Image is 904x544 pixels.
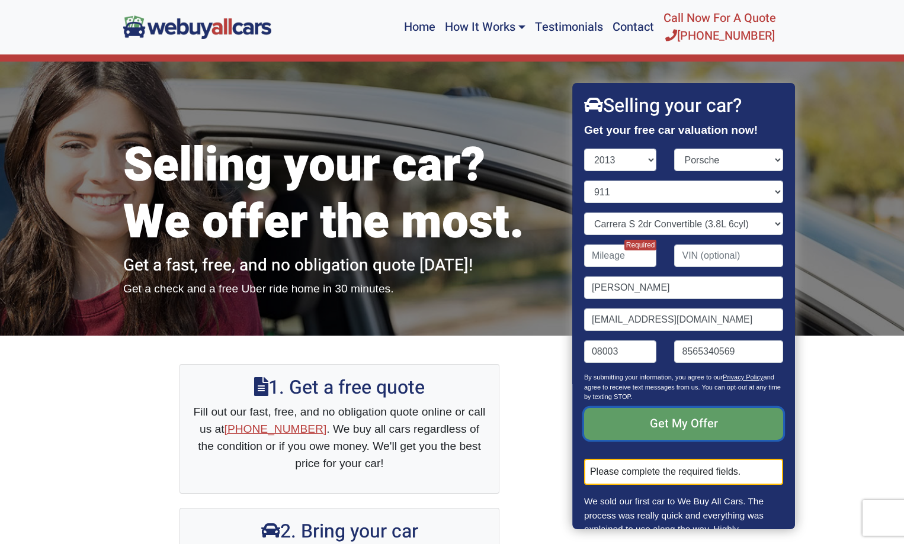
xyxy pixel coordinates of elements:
[608,5,659,50] a: Contact
[192,376,487,399] h2: 1. Get a free quote
[675,244,784,267] input: VIN (optional)
[584,340,657,363] input: Zip code
[584,149,783,485] form: Contact form
[584,95,783,117] h2: Selling your car?
[584,276,783,299] input: Name
[584,459,783,485] div: Please complete the required fields.
[584,308,783,331] input: Email
[399,5,440,50] a: Home
[123,137,556,251] h1: Selling your car? We offer the most.
[123,15,271,38] img: We Buy All Cars in NJ logo
[584,372,783,408] p: By submitting your information, you agree to our and agree to receive text messages from us. You ...
[659,5,781,50] a: Call Now For A Quote[PHONE_NUMBER]
[723,374,763,381] a: Privacy Policy
[192,520,487,543] h2: 2. Bring your car
[123,281,556,298] p: Get a check and a free Uber ride home in 30 minutes.
[440,5,530,50] a: How It Works
[624,240,657,250] span: Required
[192,404,487,472] p: Fill out our fast, free, and no obligation quote online or call us at . We buy all cars regardles...
[675,340,784,363] input: Phone
[584,244,657,267] input: Mileage
[530,5,608,50] a: Testimonials
[584,124,758,136] strong: Get your free car valuation now!
[123,256,556,276] h2: Get a fast, free, and no obligation quote [DATE]!
[584,408,783,440] input: Get My Offer
[225,423,327,435] a: [PHONE_NUMBER]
